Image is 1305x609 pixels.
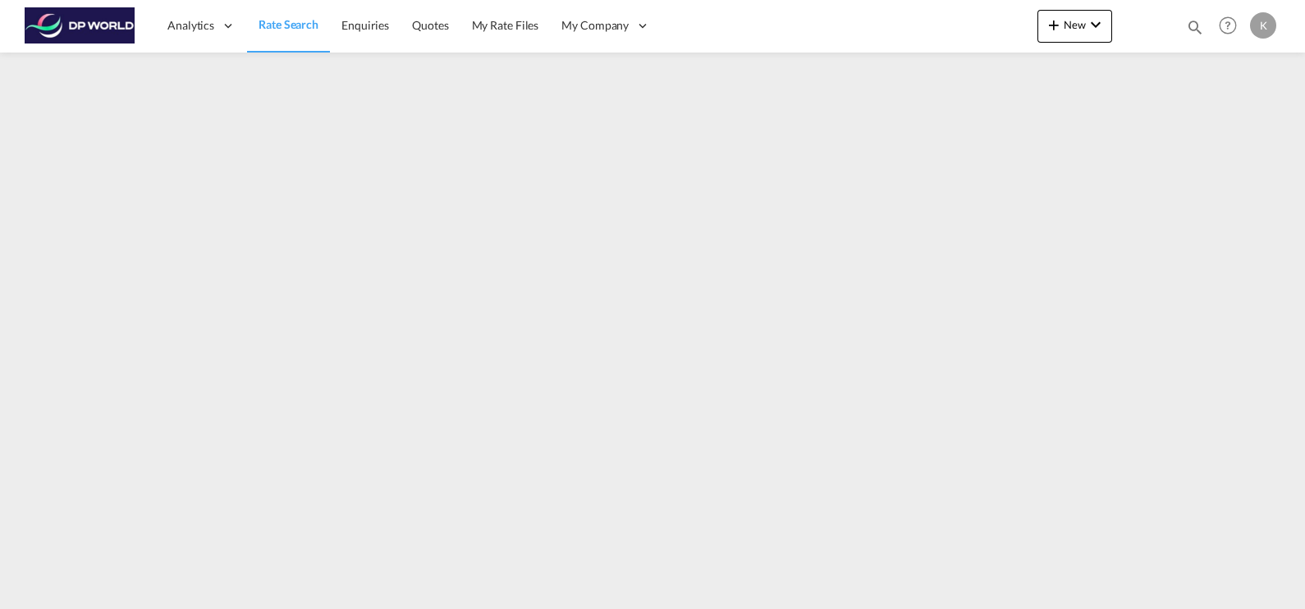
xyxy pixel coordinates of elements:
span: My Company [561,17,629,34]
md-icon: icon-magnify [1186,18,1204,36]
img: c08ca190194411f088ed0f3ba295208c.png [25,7,135,44]
md-icon: icon-plus 400-fg [1044,15,1064,34]
md-icon: icon-chevron-down [1086,15,1106,34]
span: Quotes [412,18,448,32]
div: icon-magnify [1186,18,1204,43]
span: Help [1214,11,1242,39]
span: Analytics [167,17,214,34]
span: Enquiries [341,18,389,32]
span: New [1044,18,1106,31]
div: Help [1214,11,1250,41]
div: K [1250,12,1276,39]
span: Rate Search [259,17,318,31]
button: icon-plus 400-fgNewicon-chevron-down [1037,10,1112,43]
span: My Rate Files [472,18,539,32]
